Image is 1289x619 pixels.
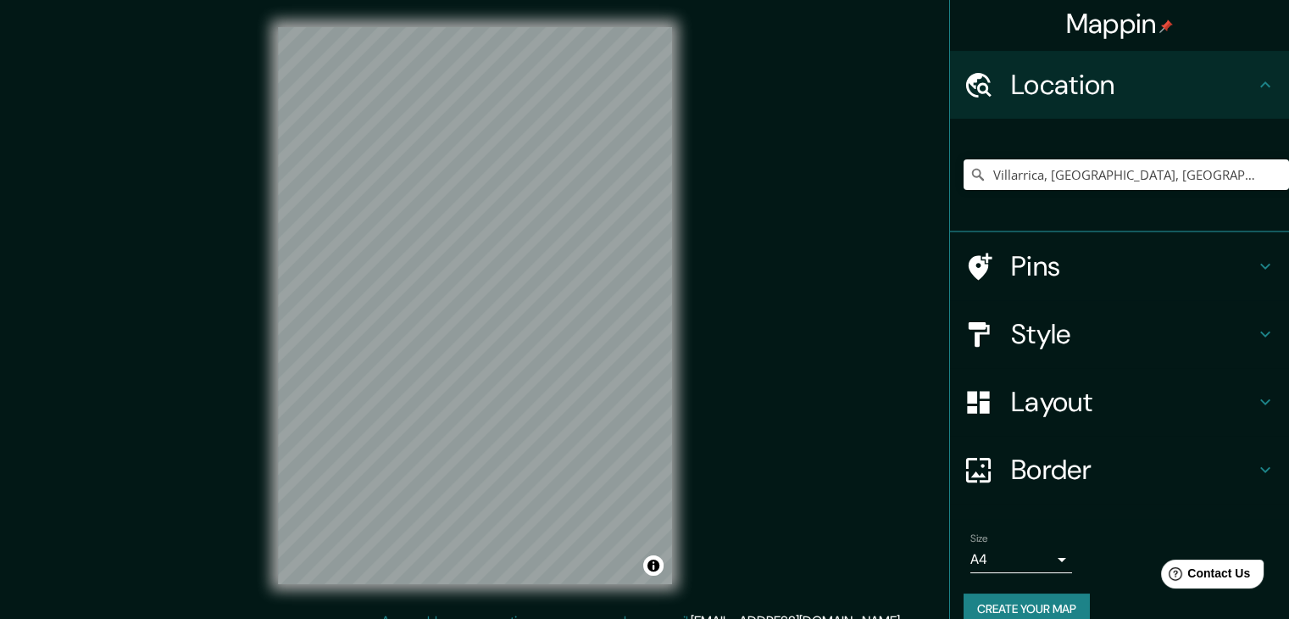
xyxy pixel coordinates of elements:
[1011,249,1255,283] h4: Pins
[1011,317,1255,351] h4: Style
[950,368,1289,436] div: Layout
[643,555,664,576] button: Toggle attribution
[1011,68,1255,102] h4: Location
[950,300,1289,368] div: Style
[970,532,988,546] label: Size
[1066,7,1174,41] h4: Mappin
[1011,385,1255,419] h4: Layout
[964,159,1289,190] input: Pick your city or area
[1011,453,1255,487] h4: Border
[950,51,1289,119] div: Location
[1138,553,1270,600] iframe: Help widget launcher
[950,436,1289,504] div: Border
[1159,20,1173,33] img: pin-icon.png
[278,27,672,584] canvas: Map
[970,546,1072,573] div: A4
[950,232,1289,300] div: Pins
